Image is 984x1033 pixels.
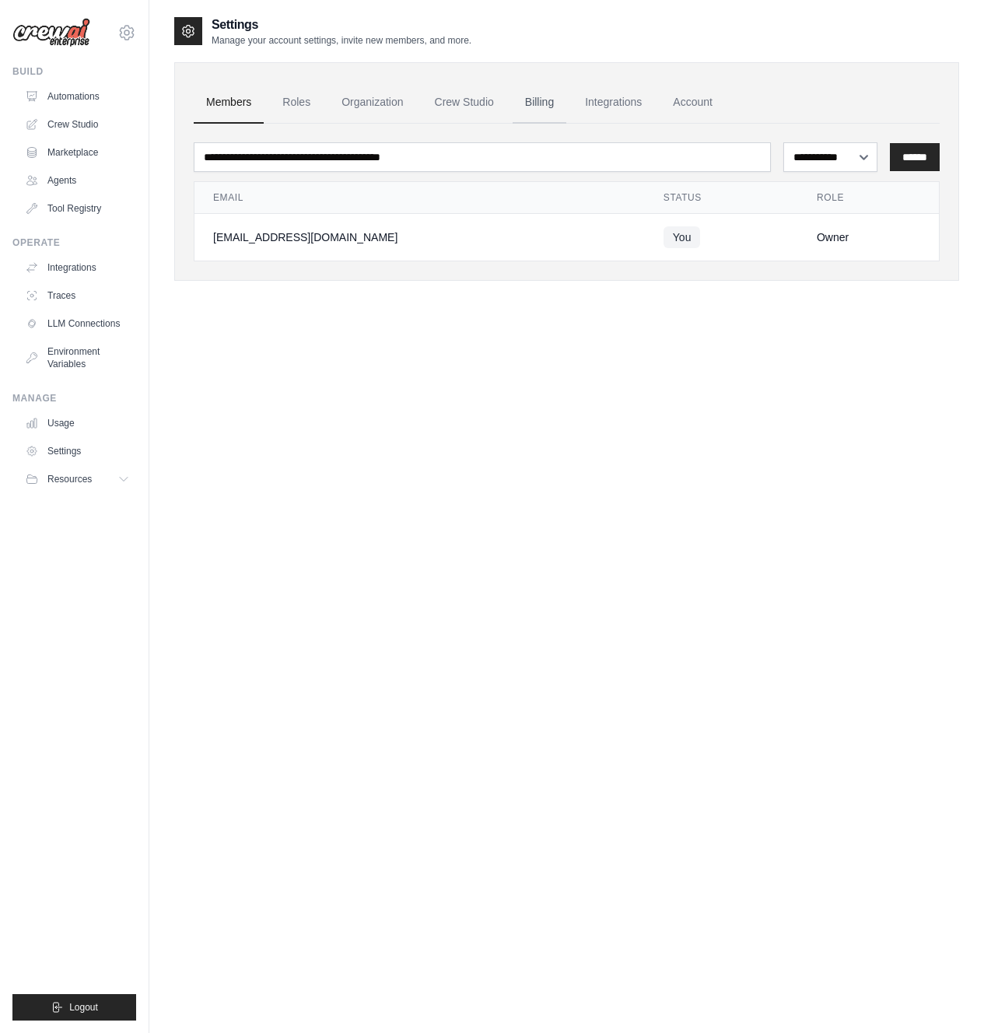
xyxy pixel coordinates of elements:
[645,182,798,214] th: Status
[47,473,92,485] span: Resources
[817,229,920,245] div: Owner
[19,140,136,165] a: Marketplace
[12,392,136,404] div: Manage
[19,339,136,376] a: Environment Variables
[12,65,136,78] div: Build
[12,994,136,1021] button: Logout
[19,283,136,308] a: Traces
[270,82,323,124] a: Roles
[212,34,471,47] p: Manage your account settings, invite new members, and more.
[329,82,415,124] a: Organization
[19,112,136,137] a: Crew Studio
[19,439,136,464] a: Settings
[19,411,136,436] a: Usage
[213,229,626,245] div: [EMAIL_ADDRESS][DOMAIN_NAME]
[12,18,90,47] img: Logo
[19,168,136,193] a: Agents
[513,82,566,124] a: Billing
[194,82,264,124] a: Members
[19,467,136,492] button: Resources
[19,255,136,280] a: Integrations
[19,311,136,336] a: LLM Connections
[69,1001,98,1014] span: Logout
[19,196,136,221] a: Tool Registry
[660,82,725,124] a: Account
[664,226,701,248] span: You
[19,84,136,109] a: Automations
[573,82,654,124] a: Integrations
[212,16,471,34] h2: Settings
[194,182,645,214] th: Email
[12,236,136,249] div: Operate
[422,82,506,124] a: Crew Studio
[798,182,939,214] th: Role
